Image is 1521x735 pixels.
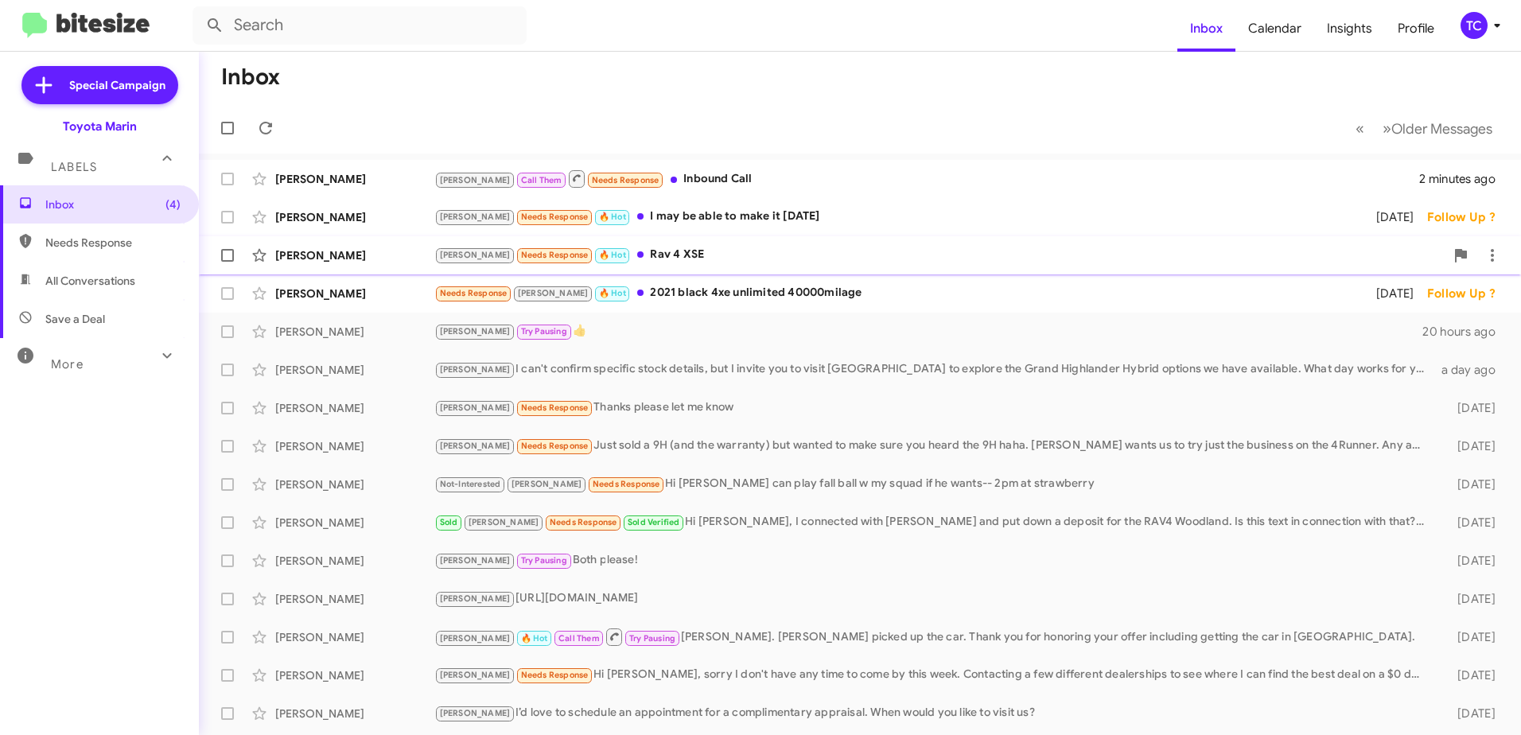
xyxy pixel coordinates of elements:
div: a day ago [1432,362,1508,378]
div: I may be able to make it [DATE] [434,208,1356,226]
h1: Inbox [221,64,280,90]
span: [PERSON_NAME] [440,593,511,604]
span: Not-Interested [440,479,501,489]
div: [PERSON_NAME] [275,362,434,378]
span: Older Messages [1391,120,1492,138]
div: [DATE] [1432,400,1508,416]
span: [PERSON_NAME] [440,633,511,644]
span: [PERSON_NAME] [512,479,582,489]
div: [PERSON_NAME] [275,591,434,607]
div: [PERSON_NAME] [275,476,434,492]
span: Special Campaign [69,77,165,93]
span: Needs Response [593,479,660,489]
div: [DATE] [1432,476,1508,492]
div: Rav 4 XSE [434,246,1445,264]
span: Call Them [521,175,562,185]
div: [PERSON_NAME] [275,400,434,416]
span: Save a Deal [45,311,105,327]
div: [PERSON_NAME] [275,438,434,454]
span: [PERSON_NAME] [440,441,511,451]
div: 20 hours ago [1422,324,1508,340]
div: [DATE] [1356,209,1427,225]
span: [PERSON_NAME] [440,364,511,375]
div: [PERSON_NAME] [275,209,434,225]
span: Sold Verified [628,517,680,527]
span: 🔥 Hot [521,633,548,644]
div: 2 minutes ago [1419,171,1508,187]
div: [PERSON_NAME] [275,324,434,340]
div: I’d love to schedule an appointment for a complimentary appraisal. When would you like to visit us? [434,704,1432,722]
span: More [51,357,84,371]
span: Try Pausing [521,555,567,566]
span: Needs Response [521,670,589,680]
span: Call Them [558,633,600,644]
span: Try Pausing [629,633,675,644]
div: [PERSON_NAME] [275,553,434,569]
span: 🔥 Hot [599,250,626,260]
div: [PERSON_NAME] [275,629,434,645]
a: Calendar [1235,6,1314,52]
div: [DATE] [1432,553,1508,569]
span: Needs Response [550,517,617,527]
a: Inbox [1177,6,1235,52]
div: Hi [PERSON_NAME] can play fall ball w my squad if he wants-- 2pm at strawberry [434,475,1432,493]
nav: Page navigation example [1347,112,1502,145]
span: [PERSON_NAME] [440,326,511,336]
span: [PERSON_NAME] [440,555,511,566]
span: [PERSON_NAME] [518,288,589,298]
span: 🔥 Hot [599,288,626,298]
span: [PERSON_NAME] [440,212,511,222]
div: [PERSON_NAME] [275,171,434,187]
div: [PERSON_NAME] [275,286,434,301]
span: (4) [165,196,181,212]
div: 👍 [434,322,1422,340]
div: I can't confirm specific stock details, but I invite you to visit [GEOGRAPHIC_DATA] to explore th... [434,360,1432,379]
span: Needs Response [521,441,589,451]
div: [PERSON_NAME] [275,667,434,683]
div: [DATE] [1432,706,1508,721]
div: TC [1461,12,1488,39]
div: Hi [PERSON_NAME], I connected with [PERSON_NAME] and put down a deposit for the RAV4 Woodland. Is... [434,513,1432,531]
div: [PERSON_NAME] [275,515,434,531]
span: Sold [440,517,458,527]
div: [URL][DOMAIN_NAME] [434,589,1432,608]
a: Special Campaign [21,66,178,104]
a: Insights [1314,6,1385,52]
button: Previous [1346,112,1374,145]
div: 2021 black 4xe unlimited 40000milage [434,284,1356,302]
span: Needs Response [45,235,181,251]
div: Inbound Call [434,169,1419,189]
div: [DATE] [1356,286,1427,301]
a: Profile [1385,6,1447,52]
button: Next [1373,112,1502,145]
span: Needs Response [592,175,659,185]
span: [PERSON_NAME] [469,517,539,527]
span: [PERSON_NAME] [440,175,511,185]
span: Inbox [45,196,181,212]
span: Try Pausing [521,326,567,336]
div: Toyota Marin [63,119,137,134]
div: Just sold a 9H (and the warranty) but wanted to make sure you heard the 9H haha. [PERSON_NAME] wa... [434,437,1432,455]
div: [PERSON_NAME] [275,247,434,263]
div: [DATE] [1432,515,1508,531]
div: Both please! [434,551,1432,570]
span: Needs Response [521,250,589,260]
span: Needs Response [440,288,508,298]
span: [PERSON_NAME] [440,250,511,260]
div: Hi [PERSON_NAME], sorry I don't have any time to come by this week. Contacting a few different de... [434,666,1432,684]
span: 🔥 Hot [599,212,626,222]
div: Follow Up ? [1427,286,1508,301]
span: [PERSON_NAME] [440,708,511,718]
span: Needs Response [521,212,589,222]
div: [DATE] [1432,438,1508,454]
span: Labels [51,160,97,174]
div: [DATE] [1432,667,1508,683]
div: Follow Up ? [1427,209,1508,225]
button: TC [1447,12,1503,39]
span: All Conversations [45,273,135,289]
div: [DATE] [1432,591,1508,607]
span: [PERSON_NAME] [440,402,511,413]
